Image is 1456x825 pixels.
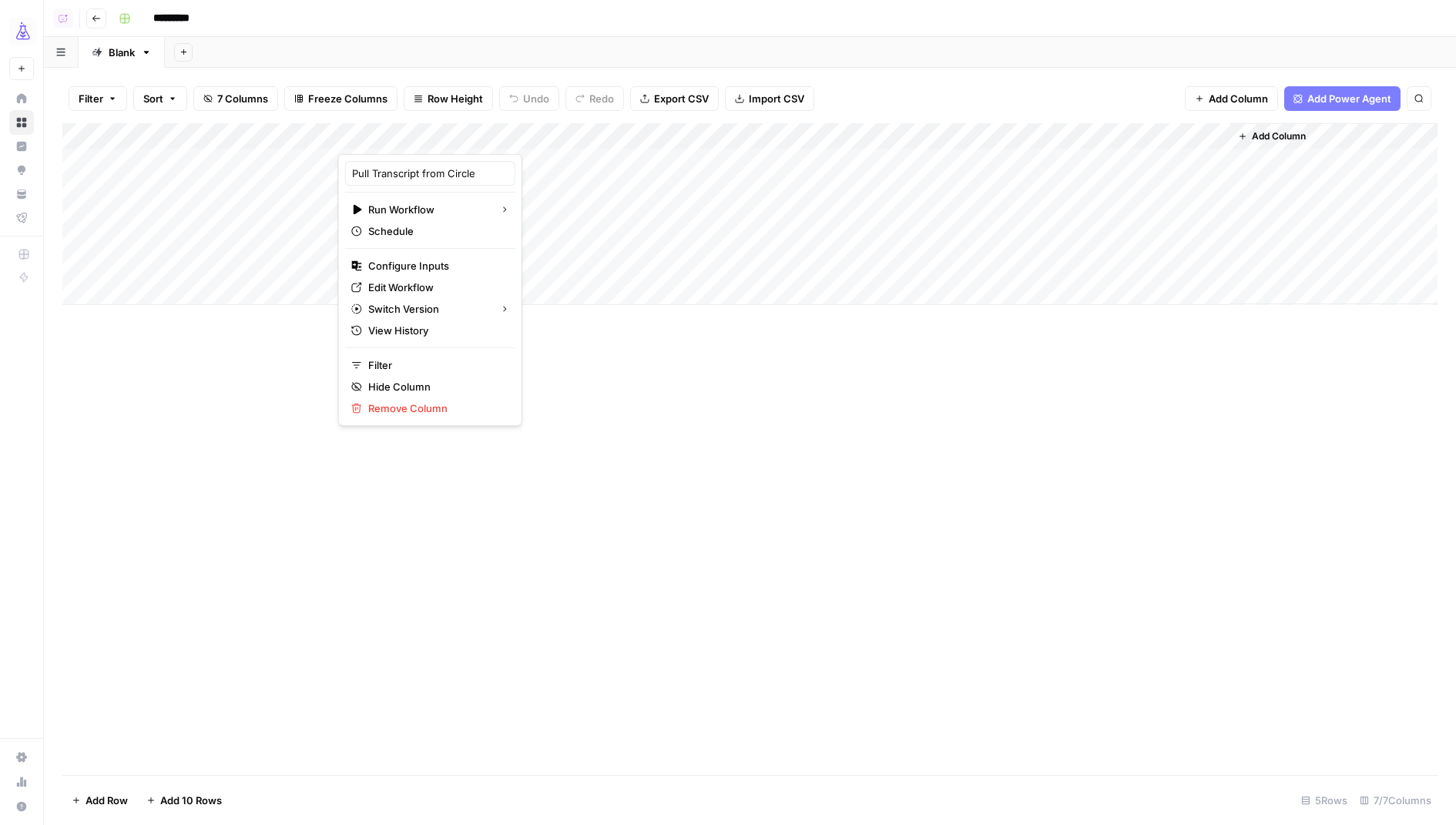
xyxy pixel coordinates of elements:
a: Usage [9,770,34,794]
span: Filter [79,91,103,106]
span: Run Workflow [368,202,488,217]
span: Schedule [368,223,503,239]
button: 7 Columns [193,86,278,111]
button: Add Column [1185,86,1278,111]
span: Filter [368,357,503,373]
button: Redo [565,86,624,111]
span: Add 10 Rows [160,793,222,808]
button: Row Height [404,86,493,111]
span: Configure Inputs [368,258,503,273]
span: View History [368,323,503,338]
div: 7/7 Columns [1354,788,1438,813]
span: Undo [523,91,549,106]
span: Freeze Columns [308,91,387,106]
span: Hide Column [368,379,503,394]
button: Freeze Columns [284,86,398,111]
span: Export CSV [654,91,709,106]
span: Import CSV [749,91,804,106]
button: Help + Support [9,794,34,819]
span: Redo [589,91,614,106]
button: Export CSV [630,86,719,111]
span: Sort [143,91,163,106]
button: Filter [69,86,127,111]
button: Sort [133,86,187,111]
button: Undo [499,86,559,111]
button: Workspace: AirOps Growth [9,12,34,51]
button: Add Row [62,788,137,813]
a: Your Data [9,182,34,206]
div: 5 Rows [1295,788,1354,813]
a: Home [9,86,34,111]
button: Add Power Agent [1284,86,1401,111]
span: Edit Workflow [368,280,503,295]
a: Flightpath [9,206,34,230]
img: AirOps Growth Logo [9,18,37,45]
a: Settings [9,745,34,770]
button: Add Column [1232,126,1312,146]
span: Remove Column [368,401,503,416]
button: Add 10 Rows [137,788,231,813]
span: Add Power Agent [1307,91,1391,106]
a: Browse [9,110,34,135]
div: Blank [109,45,135,60]
span: Add Column [1209,91,1268,106]
span: Switch Version [368,301,488,317]
span: Add Column [1252,129,1306,143]
span: 7 Columns [217,91,268,106]
span: Row Height [428,91,483,106]
button: Import CSV [725,86,814,111]
a: Opportunities [9,158,34,183]
span: Add Row [86,793,128,808]
a: Blank [79,37,165,68]
a: Insights [9,134,34,159]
